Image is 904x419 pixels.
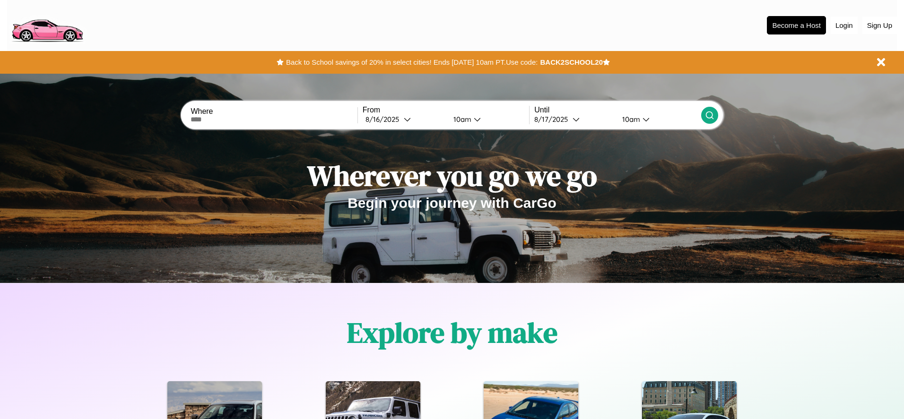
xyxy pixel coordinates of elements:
div: 10am [617,115,643,124]
label: Until [534,106,701,114]
label: From [363,106,529,114]
button: Become a Host [767,16,826,34]
button: 10am [615,114,701,124]
img: logo [7,5,87,44]
div: 8 / 17 / 2025 [534,115,573,124]
h1: Explore by make [347,313,557,352]
button: 8/16/2025 [363,114,446,124]
button: Sign Up [862,17,897,34]
b: BACK2SCHOOL20 [540,58,603,66]
label: Where [191,107,357,116]
div: 8 / 16 / 2025 [365,115,404,124]
div: 10am [449,115,474,124]
button: Back to School savings of 20% in select cities! Ends [DATE] 10am PT.Use code: [284,56,540,69]
button: 10am [446,114,529,124]
button: Login [831,17,858,34]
